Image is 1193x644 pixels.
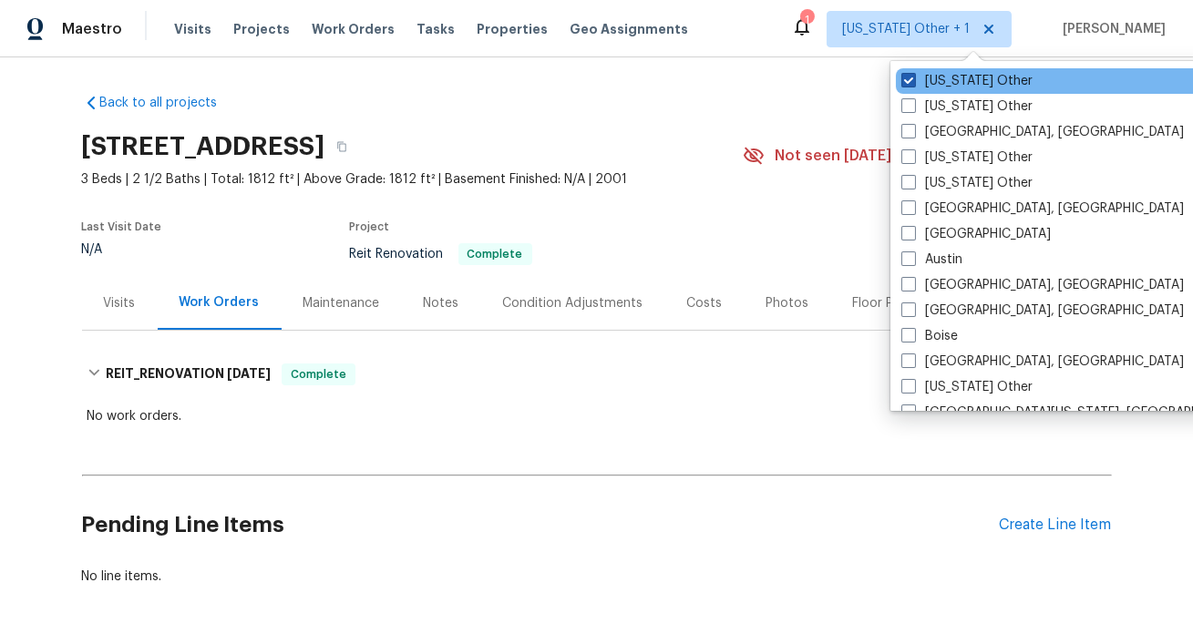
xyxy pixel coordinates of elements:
div: REIT_RENOVATION [DATE]Complete [82,345,1112,404]
label: [US_STATE] Other [901,378,1033,396]
span: Reit Renovation [350,248,532,261]
label: [GEOGRAPHIC_DATA], [GEOGRAPHIC_DATA] [901,276,1184,294]
span: [PERSON_NAME] [1055,20,1166,38]
div: Condition Adjustments [503,294,643,312]
span: Maestro [62,20,122,38]
h2: Pending Line Items [82,483,1000,567]
span: Complete [283,365,354,383]
button: Copy Address [325,130,358,163]
label: [US_STATE] Other [901,148,1033,167]
label: [GEOGRAPHIC_DATA], [GEOGRAPHIC_DATA] [901,199,1184,218]
span: Project [350,221,390,232]
div: Floor Plans [853,294,918,312]
div: Work Orders [180,293,260,312]
span: Geo Assignments [570,20,688,38]
div: 1 [800,11,813,29]
h6: REIT_RENOVATION [106,363,271,385]
label: [US_STATE] Other [901,174,1033,192]
div: Photos [766,294,809,312]
h2: [STREET_ADDRESS] [82,138,325,156]
div: Costs [687,294,723,312]
div: Maintenance [303,294,380,312]
span: Not seen [DATE] [776,147,892,165]
div: Notes [424,294,459,312]
span: [DATE] [227,367,271,380]
span: Last Visit Date [82,221,162,232]
span: Properties [477,20,548,38]
span: [US_STATE] Other + 1 [842,20,970,38]
div: No work orders. [87,407,1106,425]
span: Complete [460,249,530,260]
span: Projects [233,20,290,38]
span: Tasks [417,23,455,36]
span: 3 Beds | 2 1/2 Baths | Total: 1812 ft² | Above Grade: 1812 ft² | Basement Finished: N/A | 2001 [82,170,743,189]
div: N/A [82,243,162,256]
label: [US_STATE] Other [901,97,1033,116]
div: Create Line Item [1000,516,1112,534]
label: Boise [901,327,958,345]
label: [GEOGRAPHIC_DATA], [GEOGRAPHIC_DATA] [901,302,1184,320]
div: Visits [104,294,136,312]
label: [GEOGRAPHIC_DATA] [901,225,1051,243]
span: Visits [174,20,211,38]
label: [US_STATE] Other [901,72,1033,90]
label: Austin [901,250,962,269]
label: [GEOGRAPHIC_DATA], [GEOGRAPHIC_DATA] [901,353,1184,371]
span: Work Orders [312,20,395,38]
a: Back to all projects [82,94,257,112]
label: [GEOGRAPHIC_DATA], [GEOGRAPHIC_DATA] [901,123,1184,141]
div: No line items. [82,567,1112,586]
